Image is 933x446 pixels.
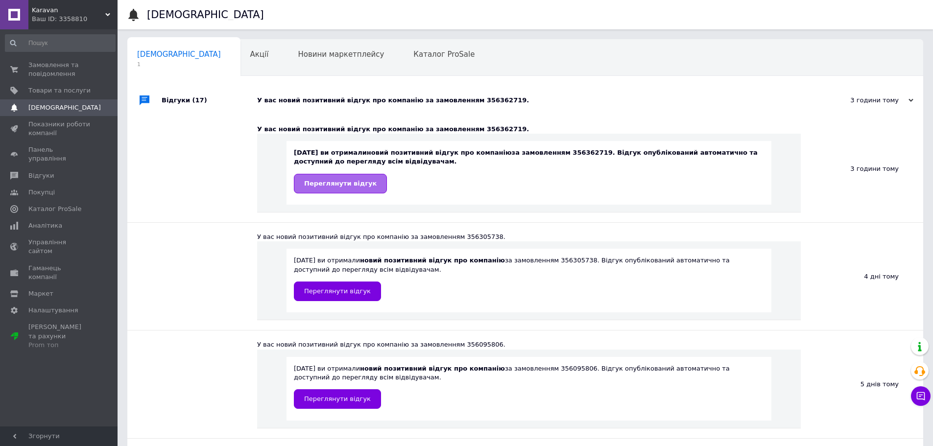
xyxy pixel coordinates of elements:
div: 5 днів тому [801,330,923,438]
b: новий позитивний відгук про компанію [360,365,505,372]
div: [DATE] ви отримали за замовленням 356305738. Відгук опублікований автоматично та доступний до пер... [294,256,764,301]
span: Переглянути відгук [304,287,371,295]
b: новий позитивний відгук про компанію [367,149,512,156]
b: новий позитивний відгук про компанію [360,257,505,264]
span: [DEMOGRAPHIC_DATA] [28,103,101,112]
a: Переглянути відгук [294,282,381,301]
div: У вас новий позитивний відгук про компанію за замовленням 356305738. [257,233,801,241]
div: [DATE] ви отримали за замовленням 356362719. Відгук опублікований автоматично та доступний до пер... [294,148,764,193]
span: Товари та послуги [28,86,91,95]
span: Каталог ProSale [413,50,475,59]
span: Замовлення та повідомлення [28,61,91,78]
span: [PERSON_NAME] та рахунки [28,323,91,350]
div: 4 дні тому [801,223,923,330]
div: 3 години тому [815,96,913,105]
span: Karavan [32,6,105,15]
a: Переглянути відгук [294,174,387,193]
div: У вас новий позитивний відгук про компанію за замовленням 356095806. [257,340,801,349]
span: Показники роботи компанії [28,120,91,138]
span: 1 [137,61,221,68]
span: Акції [250,50,269,59]
span: Покупці [28,188,55,197]
span: Налаштування [28,306,78,315]
div: [DATE] ви отримали за замовленням 356095806. Відгук опублікований автоматично та доступний до пер... [294,364,764,409]
input: Пошук [5,34,116,52]
span: Управління сайтом [28,238,91,256]
div: У вас новий позитивний відгук про компанію за замовленням 356362719. [257,96,815,105]
button: Чат з покупцем [911,386,931,406]
span: Новини маркетплейсу [298,50,384,59]
div: Ваш ID: 3358810 [32,15,118,23]
div: У вас новий позитивний відгук про компанію за замовленням 356362719. [257,125,801,134]
span: Панель управління [28,145,91,163]
span: Аналітика [28,221,62,230]
span: Каталог ProSale [28,205,81,213]
span: Переглянути відгук [304,395,371,402]
span: [DEMOGRAPHIC_DATA] [137,50,221,59]
h1: [DEMOGRAPHIC_DATA] [147,9,264,21]
div: Prom топ [28,341,91,350]
a: Переглянути відгук [294,389,381,409]
span: (17) [192,96,207,104]
span: Гаманець компанії [28,264,91,282]
div: Відгуки [162,86,257,115]
span: Відгуки [28,171,54,180]
span: Переглянути відгук [304,180,377,187]
div: 3 години тому [801,115,923,222]
span: Маркет [28,289,53,298]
